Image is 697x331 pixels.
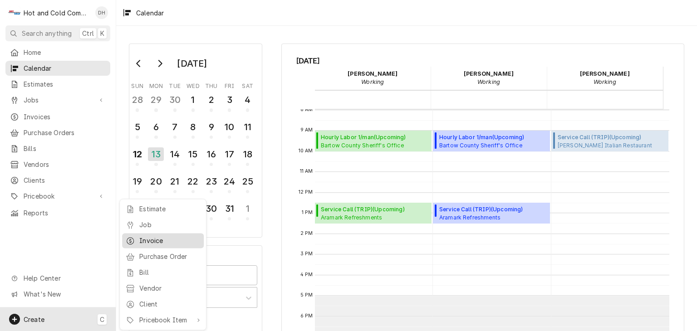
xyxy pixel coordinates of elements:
[139,252,200,261] div: Purchase Order
[139,220,200,229] div: Job
[139,315,192,325] div: Pricebook Item
[139,204,200,214] div: Estimate
[139,299,200,309] div: Client
[139,236,200,245] div: Invoice
[139,268,200,277] div: Bill
[139,283,200,293] div: Vendor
